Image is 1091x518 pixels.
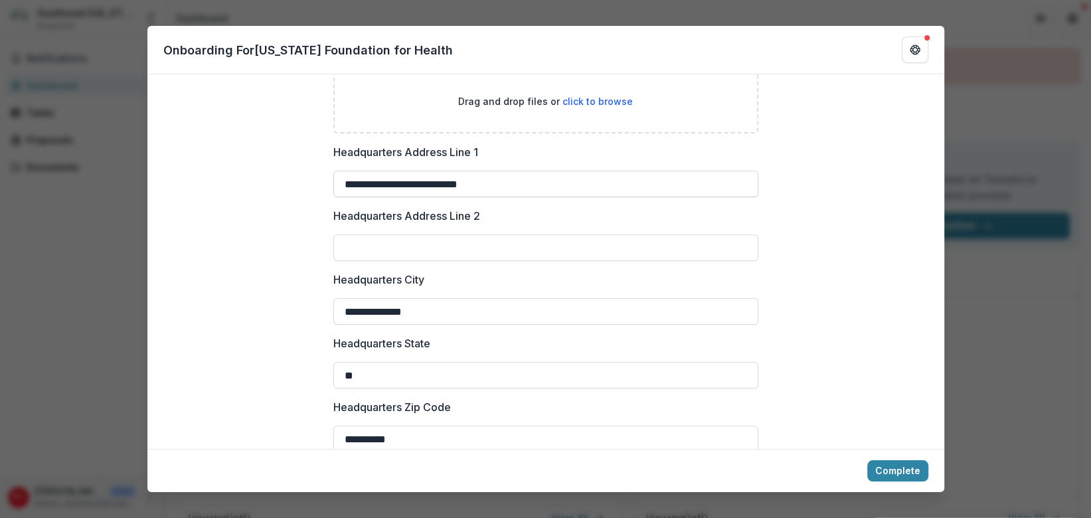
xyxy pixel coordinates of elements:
[902,37,928,63] button: Get Help
[562,96,633,107] span: click to browse
[333,208,480,224] p: Headquarters Address Line 2
[333,272,424,288] p: Headquarters City
[333,335,430,351] p: Headquarters State
[867,460,928,481] button: Complete
[163,41,453,59] p: Onboarding For [US_STATE] Foundation for Health
[458,94,633,108] p: Drag and drop files or
[333,399,451,415] p: Headquarters Zip Code
[333,144,478,160] p: Headquarters Address Line 1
